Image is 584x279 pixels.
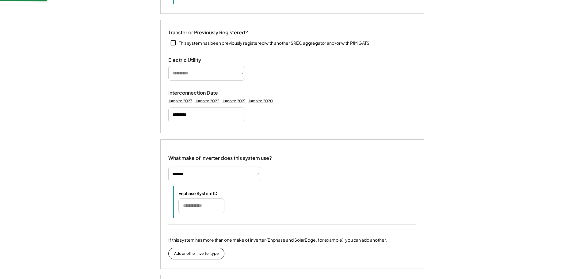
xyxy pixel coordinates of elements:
button: Add another inverter type [168,248,224,259]
div: Electric Utility [168,57,230,63]
div: This system has been previously registered with another SREC aggregator and/or with PJM GATS [179,40,369,46]
div: What make of inverter does this system use? [168,149,272,163]
div: Jump to 2023 [168,99,192,104]
div: If this system has more than one make of inverter (Enphase and SolarEdge, for example), you can a... [168,237,387,243]
div: Enphase System ID [178,190,240,196]
div: Transfer or Previously Registered? [168,29,248,36]
div: Jump to 2021 [222,99,245,104]
div: Jump to 2020 [248,99,273,104]
div: Interconnection Date [168,90,230,96]
div: Jump to 2022 [195,99,219,104]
